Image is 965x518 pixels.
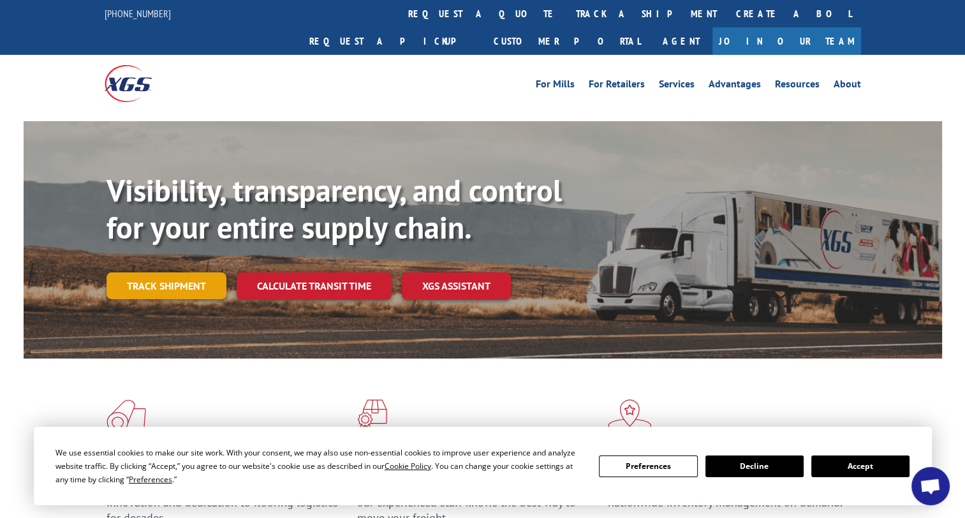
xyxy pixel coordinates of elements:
div: We use essential cookies to make our site work. With your consent, we may also use non-essential ... [55,446,584,486]
a: For Mills [536,79,575,93]
a: About [834,79,861,93]
a: Customer Portal [484,27,650,55]
button: Preferences [599,455,697,477]
img: xgs-icon-focused-on-flooring-red [357,399,387,433]
a: XGS ASSISTANT [402,272,511,300]
a: Calculate transit time [237,272,392,300]
a: Agent [650,27,712,55]
b: Visibility, transparency, and control for your entire supply chain. [107,170,562,247]
a: For Retailers [589,79,645,93]
a: Resources [775,79,820,93]
img: xgs-icon-flagship-distribution-model-red [608,399,652,433]
a: [PHONE_NUMBER] [105,7,171,20]
div: Cookie Consent Prompt [34,427,932,505]
a: Services [659,79,695,93]
a: Advantages [709,79,761,93]
a: Request a pickup [300,27,484,55]
img: xgs-icon-total-supply-chain-intelligence-red [107,399,146,433]
button: Decline [705,455,804,477]
a: Open chat [911,467,950,505]
a: Track shipment [107,272,226,299]
span: Preferences [129,474,172,485]
span: Cookie Policy [385,461,431,471]
button: Accept [811,455,910,477]
a: Join Our Team [712,27,861,55]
